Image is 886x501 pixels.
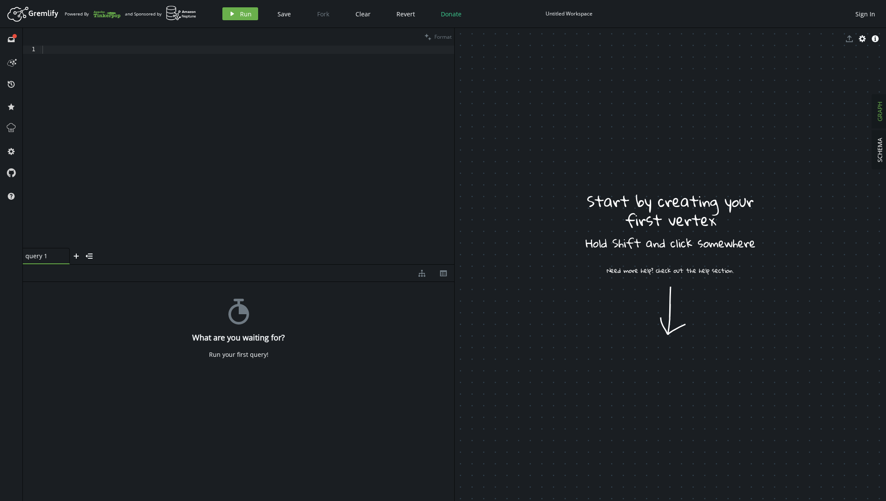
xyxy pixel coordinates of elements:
button: Save [271,7,297,20]
span: Clear [356,10,371,18]
span: SCHEMA [876,138,884,162]
button: Format [422,28,454,46]
div: and Sponsored by [125,6,197,22]
h4: What are you waiting for? [192,333,285,342]
button: Clear [349,7,377,20]
span: Run [240,10,252,18]
span: Revert [396,10,415,18]
button: Donate [434,7,468,20]
div: Run your first query! [209,351,268,359]
span: Format [434,33,452,40]
div: Powered By [65,6,121,22]
button: Fork [310,7,336,20]
img: AWS Neptune [166,6,197,21]
span: Sign In [855,10,875,18]
button: Revert [390,7,421,20]
div: Untitled Workspace [546,10,593,17]
span: GRAPH [876,102,884,121]
span: Fork [317,10,329,18]
div: 1 [23,46,41,54]
button: Sign In [851,7,880,20]
span: Donate [441,10,462,18]
button: Run [222,7,258,20]
span: Save [278,10,291,18]
span: query 1 [25,252,60,260]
